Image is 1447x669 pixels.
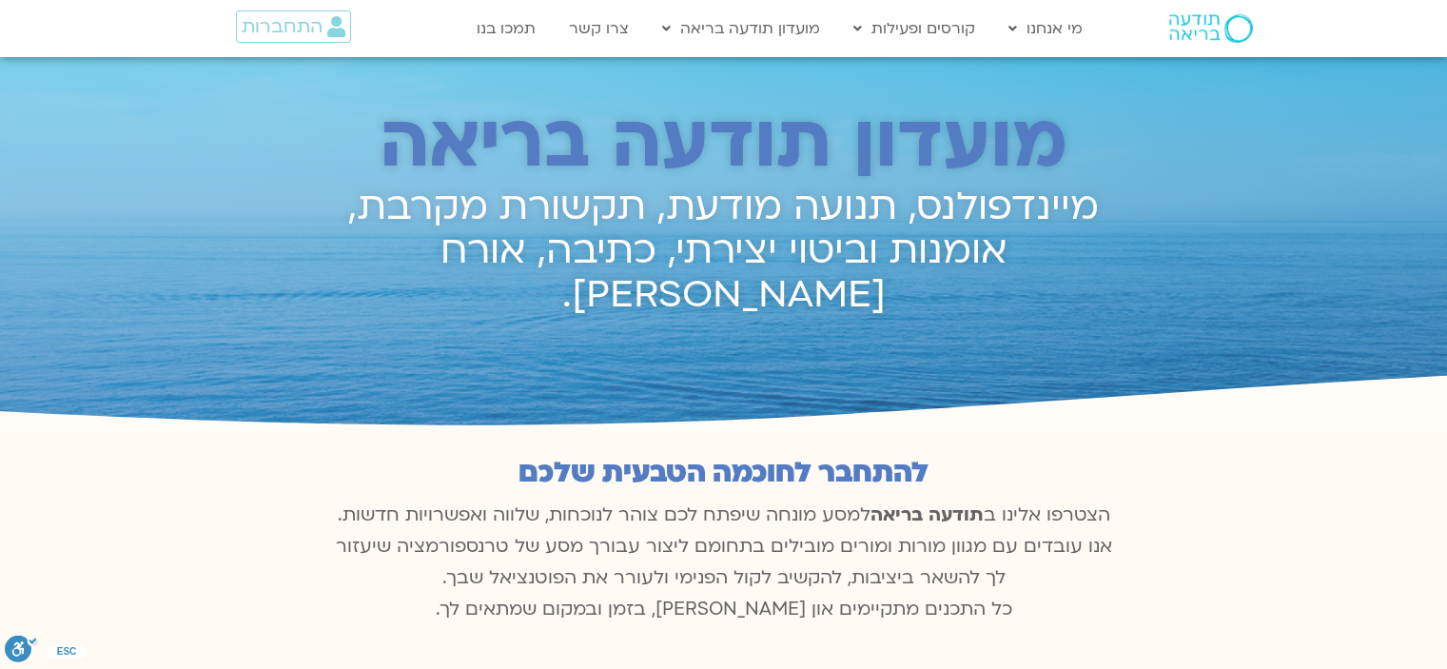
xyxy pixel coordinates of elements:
span: התחברות [242,16,323,37]
a: צרו קשר [559,10,638,47]
a: מי אנחנו [999,10,1092,47]
b: תודעה בריאה [870,502,984,527]
a: מועדון תודעה בריאה [653,10,830,47]
a: קורסים ופעילות [844,10,985,47]
p: הצטרפו אלינו ב למסע מונחה שיפתח לכם צוהר לנוכחות, שלווה ואפשרויות חדשות. אנו עובדים עם מגוון מורו... [324,500,1124,625]
img: תודעה בריאה [1169,14,1253,43]
a: התחברות [236,10,351,43]
a: תמכו בנו [467,10,545,47]
h2: להתחבר לחוכמה הטבעית שלכם [324,457,1124,489]
h2: מיינדפולנס, תנועה מודעת, תקשורת מקרבת, אומנות וביטוי יצירתי, כתיבה, אורח [PERSON_NAME]. [323,186,1124,317]
h2: מועדון תודעה בריאה [323,101,1124,185]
